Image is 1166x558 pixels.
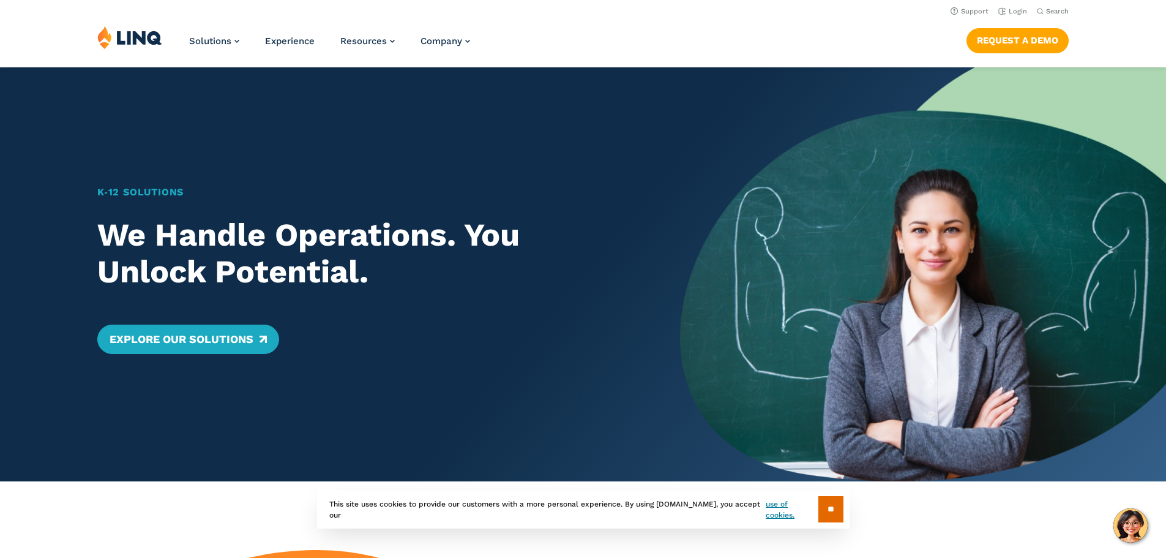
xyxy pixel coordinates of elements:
[420,36,462,47] span: Company
[97,185,633,200] h1: K‑12 Solutions
[340,36,387,47] span: Resources
[966,26,1069,53] nav: Button Navigation
[420,36,470,47] a: Company
[189,36,239,47] a: Solutions
[1046,7,1069,15] span: Search
[189,36,231,47] span: Solutions
[966,28,1069,53] a: Request a Demo
[340,36,395,47] a: Resources
[265,36,315,47] a: Experience
[189,26,470,66] nav: Primary Navigation
[97,26,162,49] img: LINQ | K‑12 Software
[766,499,818,521] a: use of cookies.
[680,67,1166,481] img: Home Banner
[97,217,633,290] h2: We Handle Operations. You Unlock Potential.
[1037,7,1069,16] button: Open Search Bar
[951,7,988,15] a: Support
[97,325,279,354] a: Explore Our Solutions
[998,7,1027,15] a: Login
[1113,508,1148,543] button: Hello, have a question? Let’s chat.
[317,490,850,529] div: This site uses cookies to provide our customers with a more personal experience. By using [DOMAIN...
